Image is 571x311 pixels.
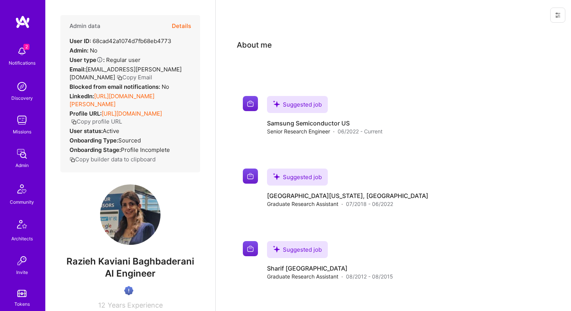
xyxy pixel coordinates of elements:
[71,118,122,125] button: Copy profile URL
[69,110,102,117] strong: Profile URL:
[13,217,31,235] img: Architects
[267,264,393,272] h4: Sharif [GEOGRAPHIC_DATA]
[333,127,335,135] span: ·
[14,300,30,308] div: Tokens
[117,75,122,80] i: icon Copy
[69,157,75,162] i: icon Copy
[267,200,338,208] span: Graduate Research Assistant
[14,44,29,59] img: bell
[96,56,103,63] i: Help
[69,127,103,135] strong: User status:
[69,47,88,54] strong: Admin:
[15,15,30,29] img: logo
[11,235,33,243] div: Architects
[69,137,118,144] strong: Onboarding Type:
[273,101,280,107] i: icon SuggestedTeams
[117,73,152,81] button: Copy Email
[69,83,162,90] strong: Blocked from email notifications:
[105,268,156,279] span: AI Engineer
[341,200,343,208] span: ·
[15,161,29,169] div: Admin
[14,253,29,268] img: Invite
[16,268,28,276] div: Invite
[69,23,100,29] h4: Admin data
[118,137,141,144] span: sourced
[13,128,31,136] div: Missions
[267,119,383,127] h4: Samsung Semiconductor US
[69,66,182,81] span: [EMAIL_ADDRESS][PERSON_NAME][DOMAIN_NAME]
[267,169,328,186] div: Suggested job
[346,272,393,280] span: 08/2012 - 08/2015
[102,110,162,117] a: [URL][DOMAIN_NAME]
[69,93,154,108] a: [URL][DOMAIN_NAME][PERSON_NAME]
[124,286,133,295] img: High Potential User
[172,15,191,37] button: Details
[338,127,383,135] span: 06/2022 - Current
[243,96,258,111] img: Company logo
[69,146,121,153] strong: Onboarding Stage:
[267,192,428,200] h4: [GEOGRAPHIC_DATA][US_STATE], [GEOGRAPHIC_DATA]
[69,93,94,100] strong: LinkedIn:
[267,272,338,280] span: Graduate Research Assistant
[267,127,330,135] span: Senior Research Engineer
[341,272,343,280] span: ·
[9,59,35,67] div: Notifications
[69,56,105,63] strong: User type :
[273,246,280,252] i: icon SuggestedTeams
[14,79,29,94] img: discovery
[121,146,170,153] span: Profile Incomplete
[69,37,91,45] strong: User ID:
[17,290,26,297] img: tokens
[267,96,328,113] div: Suggested job
[14,113,29,128] img: teamwork
[273,173,280,180] i: icon SuggestedTeams
[98,301,105,309] span: 12
[10,198,34,206] div: Community
[346,200,393,208] span: 07/2018 - 06/2022
[243,241,258,256] img: Company logo
[60,256,200,267] span: Razieh Kaviani Baghbaderani
[69,155,156,163] button: Copy builder data to clipboard
[69,37,171,45] div: 68cad42a1074d7fb68eb4773
[237,39,272,51] div: About me
[267,241,328,258] div: Suggested job
[69,66,86,73] strong: Email:
[23,44,29,50] span: 2
[69,56,140,64] div: Regular user
[103,127,119,135] span: Active
[11,94,33,102] div: Discovery
[71,119,77,125] i: icon Copy
[100,184,160,245] img: User Avatar
[69,46,97,54] div: No
[13,180,31,198] img: Community
[69,83,169,91] div: No
[243,169,258,184] img: Company logo
[108,301,163,309] span: Years Experience
[14,146,29,161] img: admin teamwork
